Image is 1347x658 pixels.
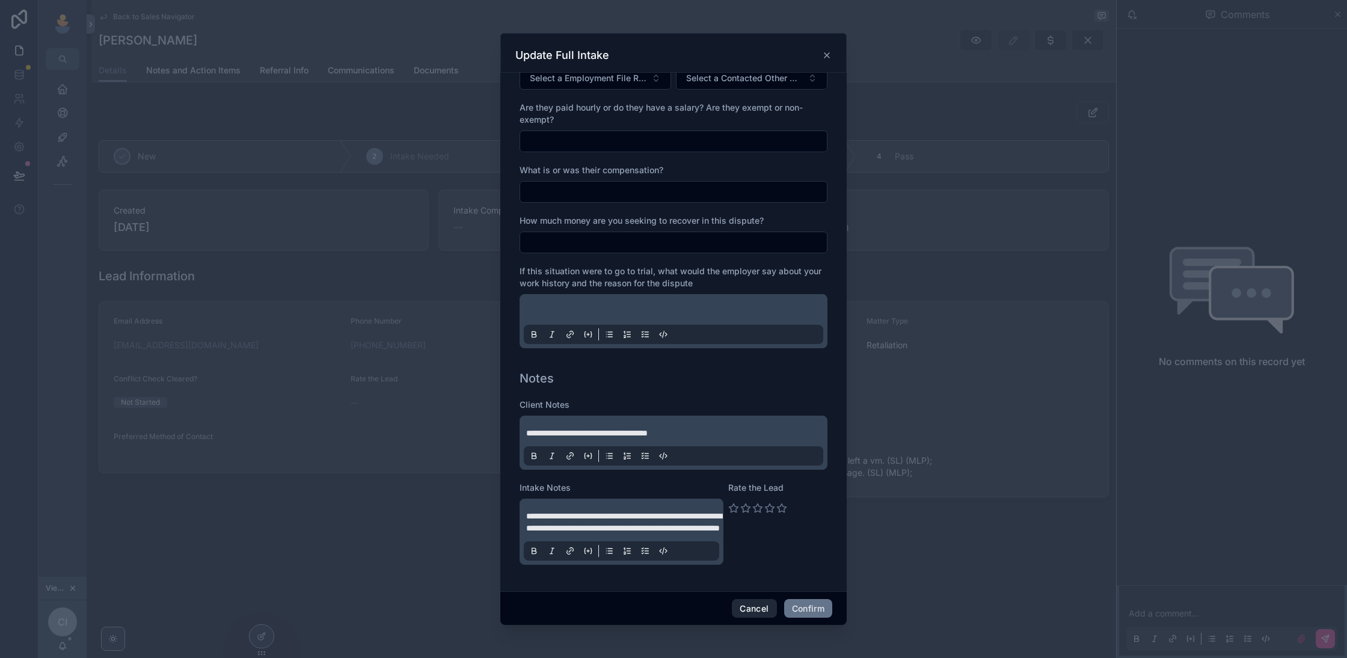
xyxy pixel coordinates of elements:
[520,67,671,90] button: Select Button
[686,72,803,84] span: Select a Contacted Other Attorneys
[784,599,832,618] button: Confirm
[732,599,776,618] button: Cancel
[520,215,764,226] span: How much money are you seeking to recover in this dispute?
[520,399,569,410] span: Client Notes
[520,482,571,493] span: Intake Notes
[520,370,554,387] h1: Notes
[530,72,646,84] span: Select a Employment File Requested
[728,482,784,493] span: Rate the Lead
[520,165,663,175] span: What is or was their compensation?
[520,266,821,288] span: If this situation were to go to trial, what would the employer say about your work history and th...
[515,48,609,63] h3: Update Full Intake
[520,102,803,125] span: Are they paid hourly or do they have a salary? Are they exempt or non-exempt?
[676,67,827,90] button: Select Button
